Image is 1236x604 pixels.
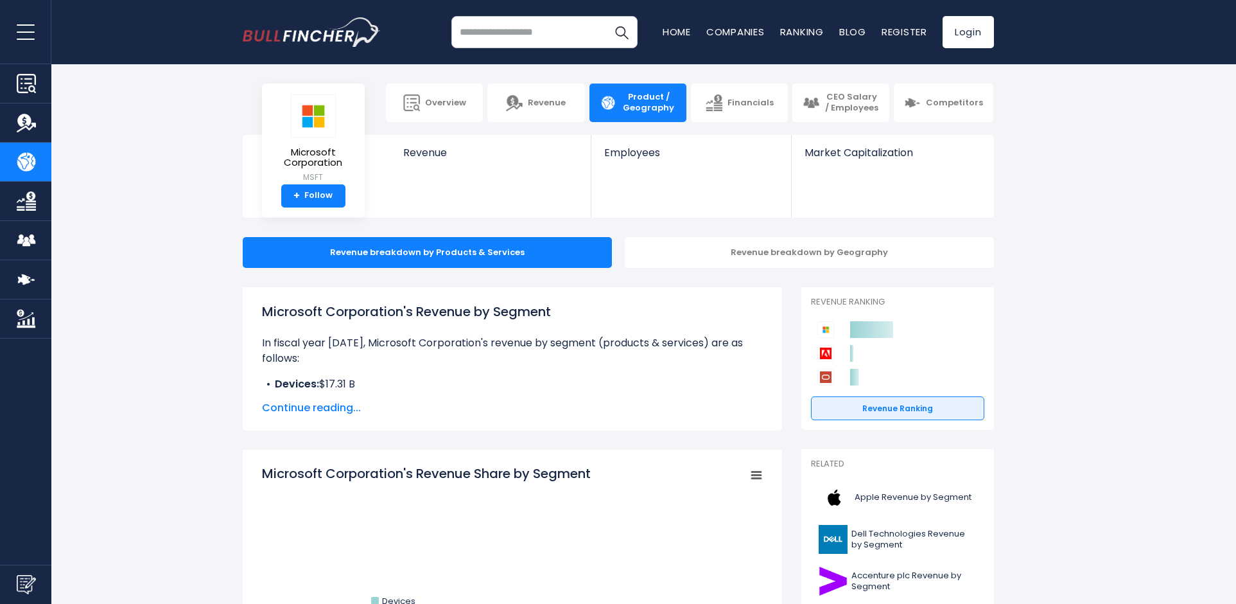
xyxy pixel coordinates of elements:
[805,147,979,159] span: Market Capitalization
[243,17,381,47] img: bullfincher logo
[390,135,591,181] a: Revenue
[811,396,984,421] a: Revenue Ranking
[589,84,686,122] a: Product / Geography
[855,492,971,503] span: Apple Revenue by Segment
[528,98,566,109] span: Revenue
[275,377,319,391] b: Devices:
[272,172,354,183] small: MSFT
[811,459,984,470] p: Related
[792,84,889,122] a: CEO Salary / Employees
[243,17,381,47] a: Go to homepage
[851,529,977,551] span: Dell Technologies Revenue by Segment
[262,302,763,321] h1: Microsoft Corporation's Revenue by Segment
[625,237,994,268] div: Revenue breakdown by Geography
[604,147,778,159] span: Employees
[851,571,977,592] span: Accenture plc Revenue by Segment
[839,25,866,39] a: Blog
[262,335,763,366] p: In fiscal year [DATE], Microsoft Corporation's revenue by segment (products & services) are as fo...
[281,184,345,208] a: +Follow
[262,377,763,392] li: $17.31 B
[811,522,984,557] a: Dell Technologies Revenue by Segment
[811,480,984,515] a: Apple Revenue by Segment
[706,25,765,39] a: Companies
[811,564,984,599] a: Accenture plc Revenue by Segment
[691,84,788,122] a: Financials
[591,135,791,181] a: Employees
[819,483,851,512] img: AAPL logo
[425,98,466,109] span: Overview
[663,25,691,39] a: Home
[487,84,584,122] a: Revenue
[894,84,993,122] a: Competitors
[882,25,927,39] a: Register
[819,525,848,554] img: DELL logo
[272,94,355,184] a: Microsoft Corporation MSFT
[819,567,848,596] img: ACN logo
[792,135,992,181] a: Market Capitalization
[262,400,763,416] span: Continue reading...
[272,147,354,168] span: Microsoft Corporation
[817,321,834,338] img: Microsoft Corporation competitors logo
[262,465,591,483] tspan: Microsoft Corporation's Revenue Share by Segment
[943,16,994,48] a: Login
[824,92,879,114] span: CEO Salary / Employees
[293,190,300,202] strong: +
[727,98,774,109] span: Financials
[817,369,834,386] img: Oracle Corporation competitors logo
[811,297,984,308] p: Revenue Ranking
[403,147,579,159] span: Revenue
[817,345,834,362] img: Adobe competitors logo
[605,16,638,48] button: Search
[926,98,983,109] span: Competitors
[622,92,676,114] span: Product / Geography
[780,25,824,39] a: Ranking
[243,237,612,268] div: Revenue breakdown by Products & Services
[386,84,483,122] a: Overview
